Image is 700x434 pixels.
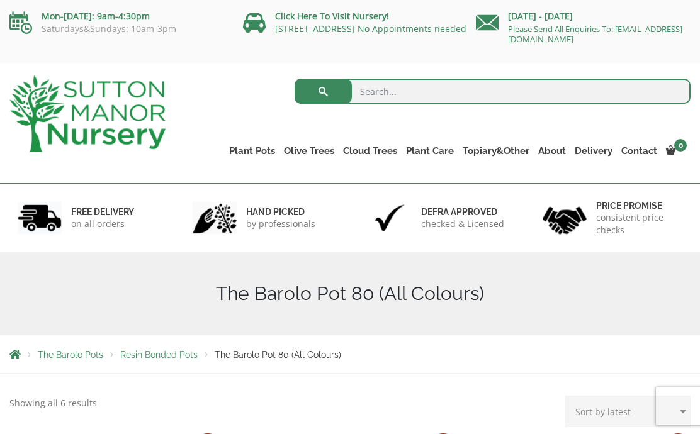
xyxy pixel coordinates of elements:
a: The Barolo Pots [38,350,103,360]
nav: Breadcrumbs [9,349,691,359]
h6: Price promise [596,200,682,211]
p: by professionals [246,218,315,230]
img: 2.jpg [193,202,237,234]
p: consistent price checks [596,211,682,236]
a: 0 [662,142,691,160]
a: About [534,142,570,160]
p: Mon-[DATE]: 9am-4:30pm [9,9,224,24]
a: Please Send All Enquiries To: [EMAIL_ADDRESS][DOMAIN_NAME] [508,23,682,45]
a: Olive Trees [279,142,339,160]
a: Plant Care [402,142,458,160]
span: The Barolo Pot 80 (All Colours) [215,350,341,360]
img: logo [9,75,166,152]
p: checked & Licensed [421,218,504,230]
p: [DATE] - [DATE] [476,9,691,24]
input: Search... [295,79,691,104]
a: [STREET_ADDRESS] No Appointments needed [275,23,466,35]
a: Click Here To Visit Nursery! [275,10,389,22]
p: on all orders [71,218,134,230]
a: Delivery [570,142,617,160]
h1: The Barolo Pot 80 (All Colours) [9,282,691,305]
select: Shop order [565,396,691,427]
p: Saturdays&Sundays: 10am-3pm [9,24,224,34]
a: Topiary&Other [458,142,534,160]
p: Showing all 6 results [9,396,97,411]
h6: hand picked [246,206,315,218]
img: 1.jpg [18,202,62,234]
a: Cloud Trees [339,142,402,160]
h6: Defra approved [421,206,504,218]
a: Contact [617,142,662,160]
a: Resin Bonded Pots [120,350,198,360]
img: 3.jpg [368,202,412,234]
span: 0 [674,139,687,152]
img: 4.jpg [543,199,587,237]
a: Plant Pots [225,142,279,160]
h6: FREE DELIVERY [71,206,134,218]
